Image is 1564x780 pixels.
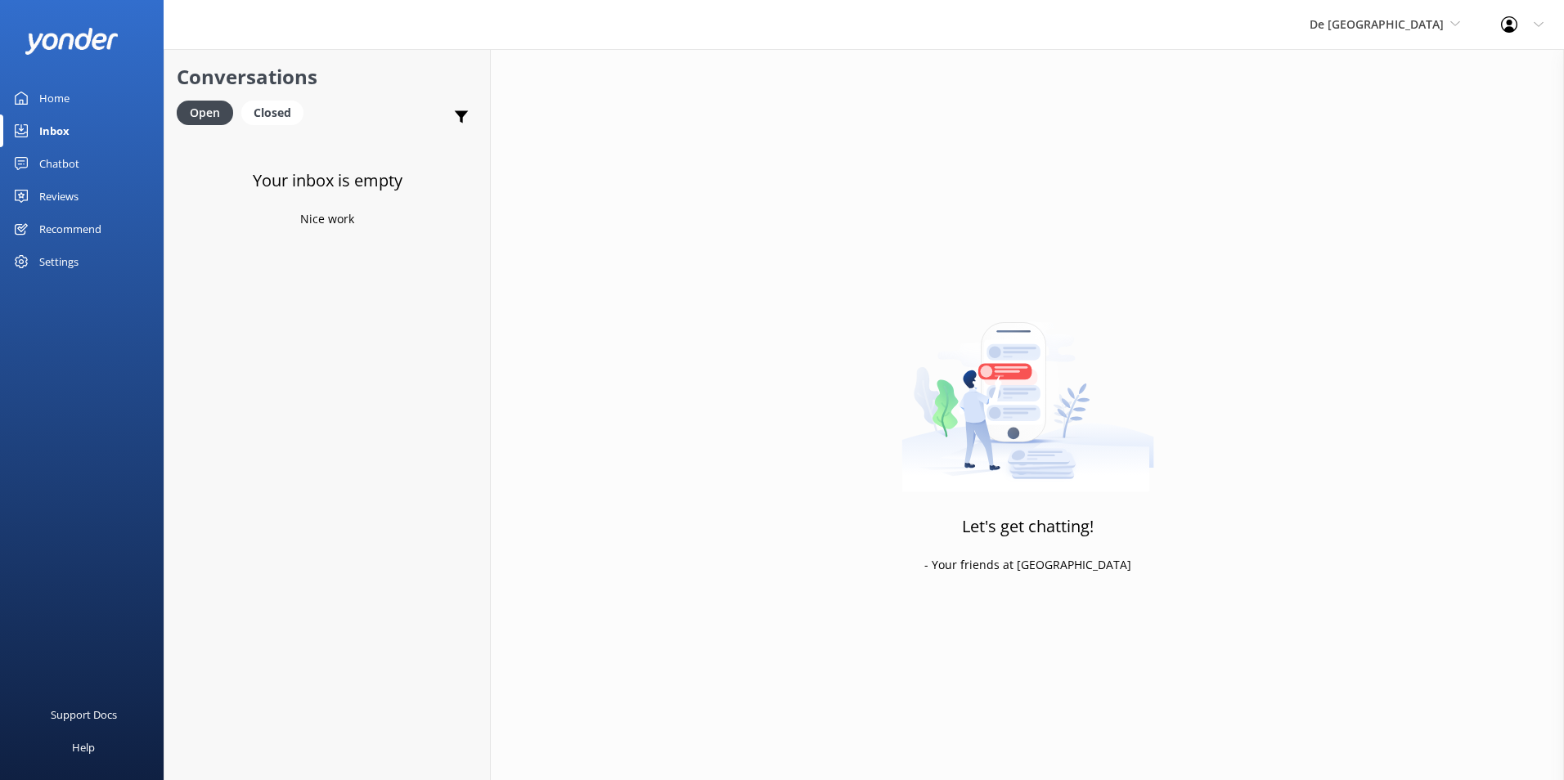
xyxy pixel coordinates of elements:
[241,103,312,121] a: Closed
[39,213,101,245] div: Recommend
[72,731,95,764] div: Help
[39,82,70,114] div: Home
[1310,16,1444,32] span: De [GEOGRAPHIC_DATA]
[253,168,402,194] h3: Your inbox is empty
[51,698,117,731] div: Support Docs
[241,101,303,125] div: Closed
[962,513,1094,540] h3: Let's get chatting!
[177,101,233,125] div: Open
[39,245,79,278] div: Settings
[39,180,79,213] div: Reviews
[25,28,119,55] img: yonder-white-logo.png
[39,147,79,180] div: Chatbot
[901,288,1154,492] img: artwork of a man stealing a conversation from at giant smartphone
[300,210,354,228] p: Nice work
[924,556,1131,574] p: - Your friends at [GEOGRAPHIC_DATA]
[177,61,478,92] h2: Conversations
[177,103,241,121] a: Open
[39,114,70,147] div: Inbox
